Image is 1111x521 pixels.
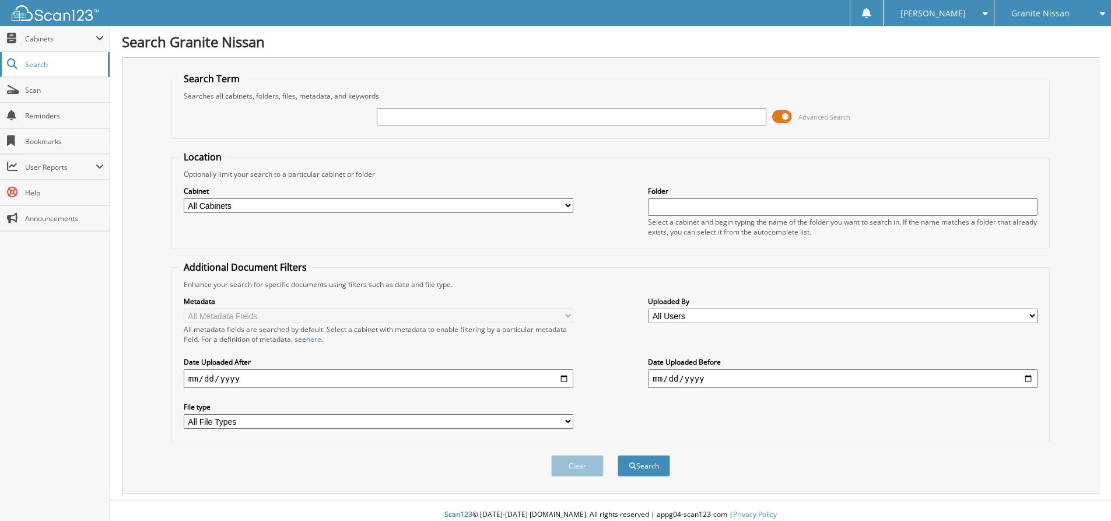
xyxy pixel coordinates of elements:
span: Help [25,188,104,198]
label: Uploaded By [648,296,1038,306]
span: Granite Nissan [1011,10,1070,17]
input: start [184,369,573,388]
span: Scan [25,85,104,95]
label: Cabinet [184,186,573,196]
label: Metadata [184,296,573,306]
span: Announcements [25,214,104,223]
input: end [648,369,1038,388]
legend: Location [178,151,227,163]
label: Date Uploaded After [184,357,573,367]
iframe: Chat Widget [1053,465,1111,521]
label: Date Uploaded Before [648,357,1038,367]
button: Clear [551,455,604,477]
span: Scan123 [444,509,472,519]
legend: Search Term [178,72,246,85]
div: All metadata fields are searched by default. Select a cabinet with metadata to enable filtering b... [184,324,573,344]
button: Search [618,455,670,477]
span: Reminders [25,111,104,121]
span: Advanced Search [798,113,850,121]
div: Searches all cabinets, folders, files, metadata, and keywords [178,91,1043,101]
label: Folder [648,186,1038,196]
legend: Additional Document Filters [178,261,313,274]
span: Search [25,60,102,69]
a: here [306,334,321,344]
label: File type [184,402,573,412]
div: Select a cabinet and begin typing the name of the folder you want to search in. If the name match... [648,217,1038,237]
span: Cabinets [25,34,96,44]
a: Privacy Policy [733,509,777,519]
div: Optionally limit your search to a particular cabinet or folder [178,169,1043,179]
div: Enhance your search for specific documents using filters such as date and file type. [178,279,1043,289]
span: Bookmarks [25,137,104,146]
span: [PERSON_NAME] [900,10,966,17]
h1: Search Granite Nissan [122,32,1099,51]
img: scan123-logo-white.svg [12,5,99,21]
span: User Reports [25,162,96,172]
